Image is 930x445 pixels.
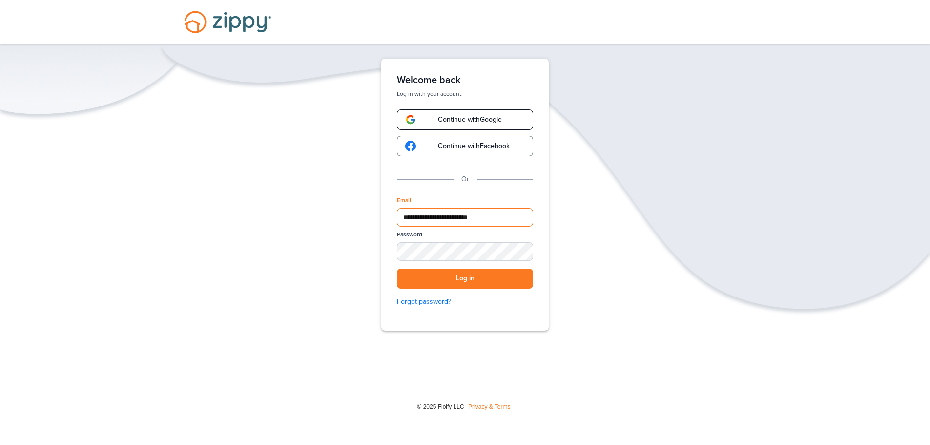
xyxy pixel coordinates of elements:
label: Password [397,231,422,239]
h1: Welcome back [397,74,533,86]
p: Or [461,174,469,185]
img: google-logo [405,114,416,125]
span: Continue with Google [428,116,502,123]
a: Privacy & Terms [468,403,510,410]
p: Log in with your account. [397,90,533,98]
span: © 2025 Floify LLC [417,403,464,410]
label: Email [397,196,411,205]
input: Password [397,242,533,261]
a: google-logoContinue withGoogle [397,109,533,130]
img: google-logo [405,141,416,151]
input: Email [397,208,533,227]
span: Continue with Facebook [428,143,510,149]
button: Log in [397,269,533,289]
a: Forgot password? [397,297,533,307]
a: google-logoContinue withFacebook [397,136,533,156]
